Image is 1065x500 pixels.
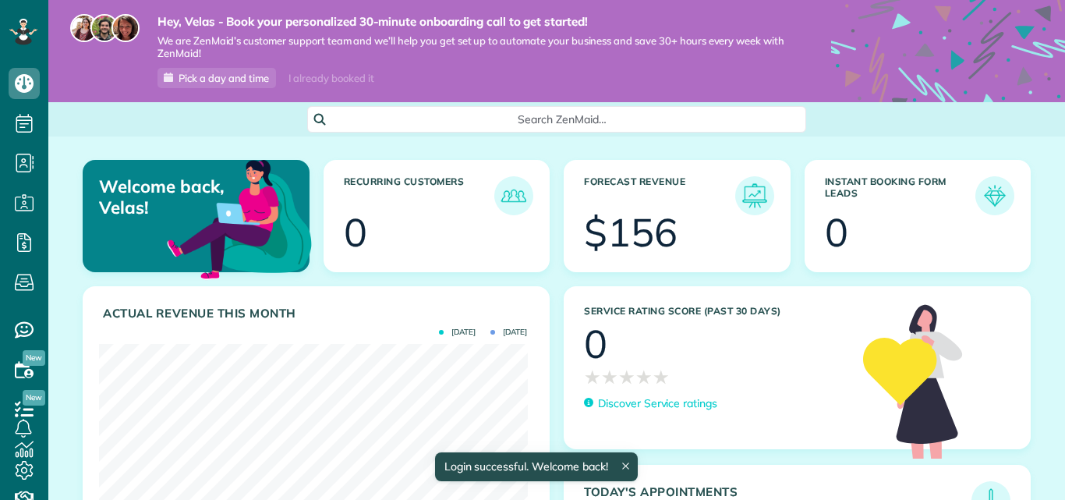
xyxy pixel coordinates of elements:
[584,395,717,412] a: Discover Service ratings
[279,69,383,88] div: I already booked it
[584,176,735,215] h3: Forecast Revenue
[434,452,637,481] div: Login successful. Welcome back!
[179,72,269,84] span: Pick a day and time
[825,176,976,215] h3: Instant Booking Form Leads
[584,213,678,252] div: $156
[739,180,770,211] img: icon_forecast_revenue-8c13a41c7ed35a8dcfafea3cbb826a0462acb37728057bba2d056411b612bbbe.png
[498,180,529,211] img: icon_recurring_customers-cf858462ba22bcd05b5a5880d41d6543d210077de5bb9ebc9590e49fd87d84ed.png
[157,34,784,61] span: We are ZenMaid’s customer support team and we’ll help you get set up to automate your business an...
[979,180,1010,211] img: icon_form_leads-04211a6a04a5b2264e4ee56bc0799ec3eb69b7e499cbb523a139df1d13a81ae0.png
[111,14,140,42] img: michelle-19f622bdf1676172e81f8f8fba1fb50e276960ebfe0243fe18214015130c80e4.jpg
[598,395,717,412] p: Discover Service ratings
[490,328,527,336] span: [DATE]
[344,213,367,252] div: 0
[157,14,784,30] strong: Hey, Velas - Book your personalized 30-minute onboarding call to get started!
[99,176,235,218] p: Welcome back, Velas!
[157,68,276,88] a: Pick a day and time
[635,363,653,391] span: ★
[164,142,315,293] img: dashboard_welcome-42a62b7d889689a78055ac9021e634bf52bae3f8056760290aed330b23ab8690.png
[584,363,601,391] span: ★
[439,328,476,336] span: [DATE]
[70,14,98,42] img: maria-72a9807cf96188c08ef61303f053569d2e2a8a1cde33d635c8a3ac13582a053d.jpg
[618,363,635,391] span: ★
[23,390,45,406] span: New
[653,363,670,391] span: ★
[344,176,495,215] h3: Recurring Customers
[584,324,607,363] div: 0
[23,350,45,366] span: New
[584,306,847,317] h3: Service Rating score (past 30 days)
[90,14,119,42] img: jorge-587dff0eeaa6aab1f244e6dc62b8924c3b6ad411094392a53c71c6c4a576187d.jpg
[825,213,848,252] div: 0
[601,363,618,391] span: ★
[103,307,533,321] h3: Actual Revenue this month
